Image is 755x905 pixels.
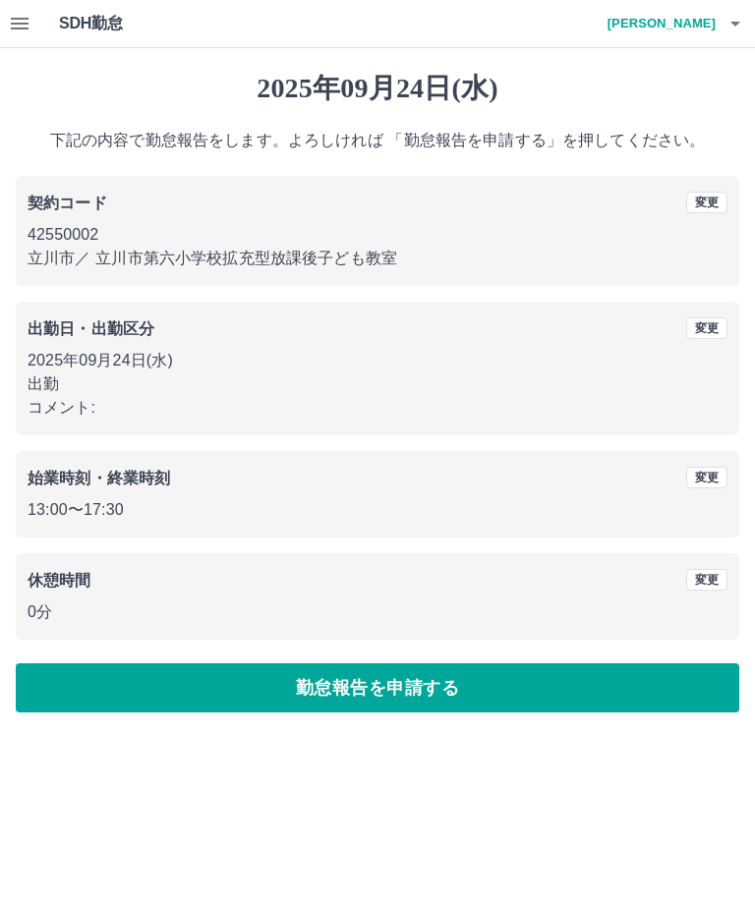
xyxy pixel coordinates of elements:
b: 休憩時間 [28,572,91,589]
h1: 2025年09月24日(水) [16,72,739,105]
button: 変更 [686,467,727,488]
p: 立川市 ／ 立川市第六小学校拡充型放課後子ども教室 [28,247,727,270]
p: 出勤 [28,372,727,396]
p: 2025年09月24日(水) [28,349,727,372]
button: 変更 [686,192,727,213]
b: 契約コード [28,195,107,211]
p: 下記の内容で勤怠報告をします。よろしければ 「勤怠報告を申請する」を押してください。 [16,129,739,152]
b: 出勤日・出勤区分 [28,320,154,337]
p: コメント: [28,396,727,420]
button: 変更 [686,569,727,591]
button: 勤怠報告を申請する [16,663,739,712]
p: 42550002 [28,223,727,247]
p: 0分 [28,600,727,624]
b: 始業時刻・終業時刻 [28,470,170,486]
button: 変更 [686,317,727,339]
p: 13:00 〜 17:30 [28,498,727,522]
